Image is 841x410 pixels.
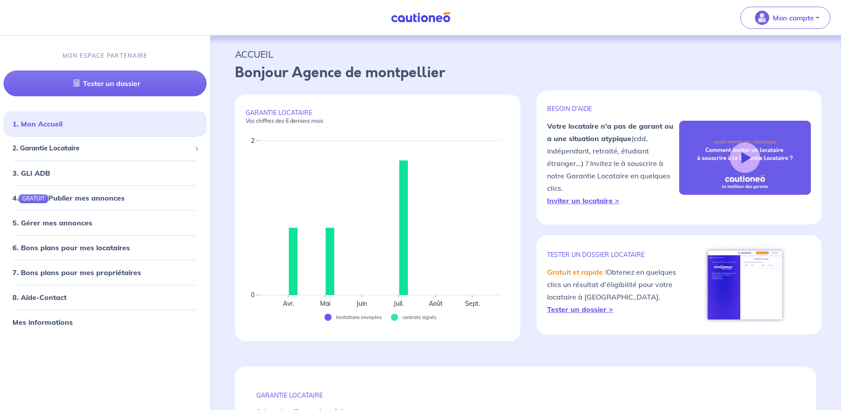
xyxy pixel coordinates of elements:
p: TESTER un dossier locataire [547,251,679,259]
p: Bonjour Agence de montpellier [235,62,816,83]
span: 2. Garantie Locataire [12,144,191,154]
a: Mes informations [12,318,73,327]
text: Sept. [465,300,480,307]
img: simulateur.png [703,246,787,324]
em: Vos chiffres des 6 derniers mois [246,118,323,124]
em: Gratuit et rapide ! [547,268,606,276]
a: 7. Bons plans pour mes propriétaires [12,268,141,277]
a: 1. Mon Accueil [12,120,63,129]
p: GARANTIE LOCATAIRE [246,109,510,125]
p: (cdd, indépendant, retraité, étudiant étranger...) ? Invitez le à souscrire à notre Garantie Loca... [547,120,679,207]
div: 6. Bons plans pour mes locataires [4,239,207,256]
div: 4.GRATUITPublier mes annonces [4,189,207,207]
div: 3. GLI ADB [4,164,207,182]
div: 8. Aide-Contact [4,288,207,306]
a: 3. GLI ADB [12,169,50,177]
text: Août [429,300,442,307]
div: 7. Bons plans pour mes propriétaires [4,264,207,281]
img: video-gli-new-none.jpg [679,121,811,195]
text: Mai [320,300,330,307]
a: 8. Aide-Contact [12,293,66,302]
p: GARANTIE LOCATAIRE [256,391,795,399]
img: illu_account_valid_menu.svg [755,11,769,25]
text: Juil. [393,300,403,307]
text: 0 [251,291,254,299]
p: Mon compte [773,12,814,23]
p: MON ESPACE PARTENAIRE [63,51,148,60]
strong: Votre locataire n'a pas de garant ou a une situation atypique [547,122,673,143]
a: Inviter un locataire > [547,196,619,205]
img: Cautioneo [387,12,454,23]
p: ACCUEIL [235,46,816,62]
div: 2. Garantie Locataire [4,140,207,158]
a: 6. Bons plans pour mes locataires [12,243,130,252]
text: 2 [251,137,254,145]
div: Mes informations [4,313,207,331]
a: Tester un dossier [4,71,207,97]
button: illu_account_valid_menu.svgMon compte [740,7,830,29]
a: 4.GRATUITPublier mes annonces [12,193,125,202]
div: 1. Mon Accueil [4,115,207,133]
div: 5. Gérer mes annonces [4,214,207,232]
p: BESOIN D'AIDE [547,105,679,113]
a: 5. Gérer mes annonces [12,218,92,227]
text: Juin [356,300,367,307]
text: Avr. [283,300,294,307]
p: Obtenez en quelques clics un résultat d'éligibilité pour votre locataire à [GEOGRAPHIC_DATA]. [547,266,679,315]
a: Tester un dossier > [547,305,613,314]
